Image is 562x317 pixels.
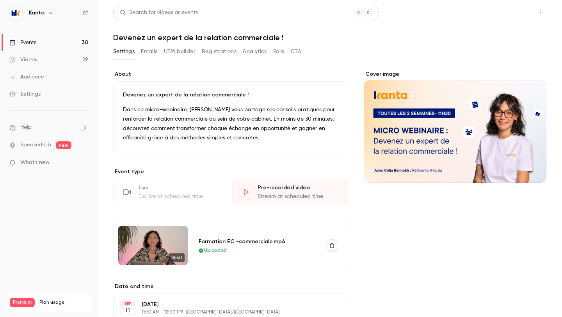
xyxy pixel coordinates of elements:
[142,309,307,315] p: 11:30 AM - 12:00 PM, [GEOGRAPHIC_DATA]/[GEOGRAPHIC_DATA]
[125,307,130,315] p: 11
[364,70,546,78] label: Cover image
[20,141,51,149] a: SpeakerHub
[141,45,157,58] button: Emails
[9,123,88,132] li: help-dropdown-opener
[139,184,219,192] div: Live
[20,158,50,167] span: What's new
[142,301,307,308] p: [DATE]
[9,90,41,98] div: Settings
[39,299,88,306] span: Plan usage
[164,45,196,58] button: UTM builder
[29,9,44,17] h6: Kanta
[113,70,348,78] label: About
[497,5,528,20] button: Share
[9,39,36,46] div: Events
[113,45,135,58] button: Settings
[232,179,348,205] div: Pre-recorded videoStream at scheduled time
[113,168,348,176] p: Event type
[113,283,348,290] label: Date and time
[199,237,317,246] div: Formation EC -commerciale.mp4
[123,91,338,99] p: Devenez un expert de la relation commerciale !
[121,301,135,306] div: SEP
[273,45,285,58] button: Polls
[291,45,301,58] button: CTA
[364,70,546,183] section: Cover image
[113,33,546,42] h1: Devenez un expert de la relation commerciale !
[202,45,237,58] button: Registrations
[258,184,338,192] div: Pre-recorded video
[243,45,267,58] button: Analytics
[56,141,71,149] span: new
[9,73,44,81] div: Audience
[10,298,35,307] span: Premium
[204,247,226,254] span: Uploaded
[79,159,88,166] iframe: Noticeable Trigger
[20,123,32,132] span: Help
[139,192,219,200] div: Go live at scheduled time
[169,253,185,262] span: 18:50
[113,179,229,205] div: LiveGo live at scheduled time
[123,105,338,142] p: Dans ce micro-webinaire, [PERSON_NAME] vous partage ses conseils pratiques pour renforcer la rela...
[258,192,338,200] div: Stream at scheduled time
[10,7,22,19] img: Kanta
[9,56,37,64] div: Videos
[120,9,198,17] div: Search for videos or events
